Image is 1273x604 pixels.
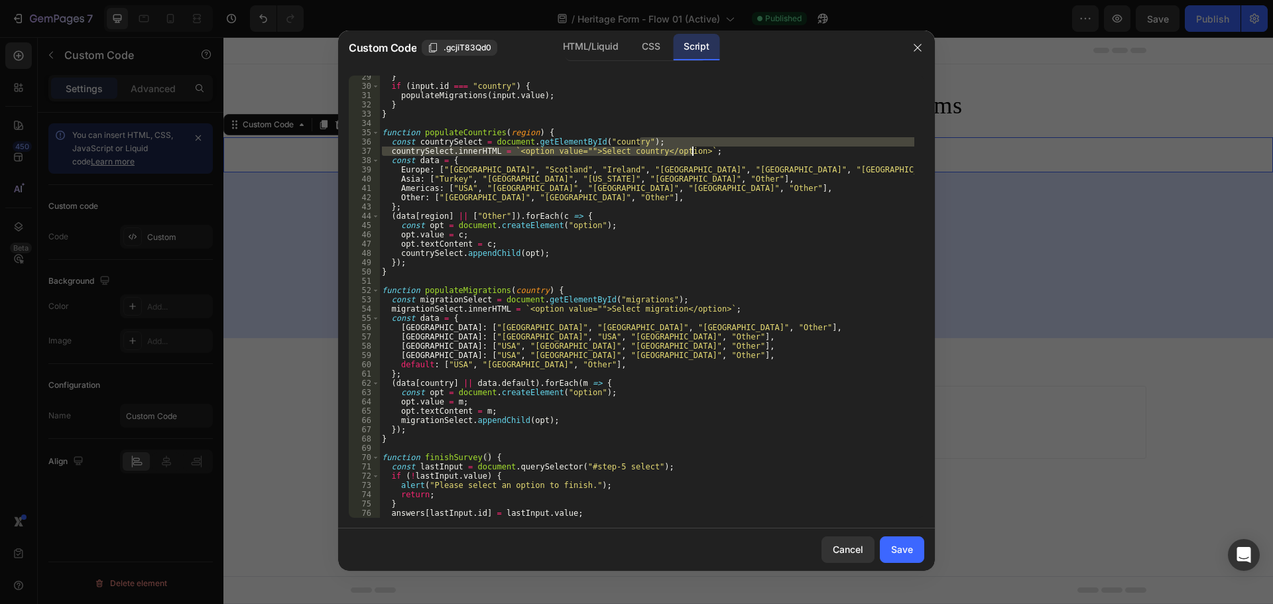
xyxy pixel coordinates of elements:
[349,100,380,109] div: 32
[552,34,629,60] div: HTML/Liquid
[349,286,380,295] div: 52
[17,82,73,93] div: Custom Code
[349,397,380,406] div: 64
[673,34,719,60] div: Script
[349,184,380,193] div: 41
[349,249,380,258] div: 48
[833,542,863,556] div: Cancel
[880,536,924,563] button: Save
[349,211,380,221] div: 44
[349,221,380,230] div: 45
[349,471,380,481] div: 72
[1228,539,1260,571] div: Open Intercom Messenger
[349,481,380,490] div: 73
[574,387,672,399] span: then drag & drop elements
[349,137,380,147] div: 36
[310,55,739,82] span: Discover Your Family’s True Coat of Arms
[349,40,416,56] span: Custom Code
[376,387,467,399] span: inspired by CRO experts
[349,360,380,369] div: 60
[422,40,497,56] button: .gcjiT83Qd0
[349,314,380,323] div: 55
[349,416,380,425] div: 66
[349,165,380,174] div: 39
[349,453,380,462] div: 70
[349,156,380,165] div: 38
[891,542,913,556] div: Save
[349,119,380,128] div: 34
[349,267,380,276] div: 50
[349,239,380,249] div: 47
[485,387,556,399] span: from URL or image
[349,147,380,156] div: 37
[349,351,380,360] div: 59
[444,42,491,54] span: .gcjiT83Qd0
[349,295,380,304] div: 53
[349,276,380,286] div: 51
[349,444,380,453] div: 69
[349,304,380,314] div: 54
[349,109,380,119] div: 33
[493,341,556,355] span: Add section
[349,91,380,100] div: 31
[349,258,380,267] div: 49
[349,462,380,471] div: 71
[349,388,380,397] div: 63
[349,193,380,202] div: 42
[349,202,380,211] div: 43
[349,82,380,91] div: 30
[349,230,380,239] div: 46
[349,499,380,509] div: 75
[382,371,462,385] div: Choose templates
[486,371,556,385] div: Generate layout
[349,332,380,341] div: 57
[349,509,380,518] div: 76
[349,369,380,379] div: 61
[821,536,875,563] button: Cancel
[349,425,380,434] div: 67
[349,323,380,332] div: 56
[349,379,380,388] div: 62
[349,174,380,184] div: 40
[349,490,380,499] div: 74
[349,434,380,444] div: 68
[349,406,380,416] div: 65
[349,341,380,351] div: 58
[583,371,664,385] div: Add blank section
[349,128,380,137] div: 35
[631,34,670,60] div: CSS
[349,72,380,82] div: 29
